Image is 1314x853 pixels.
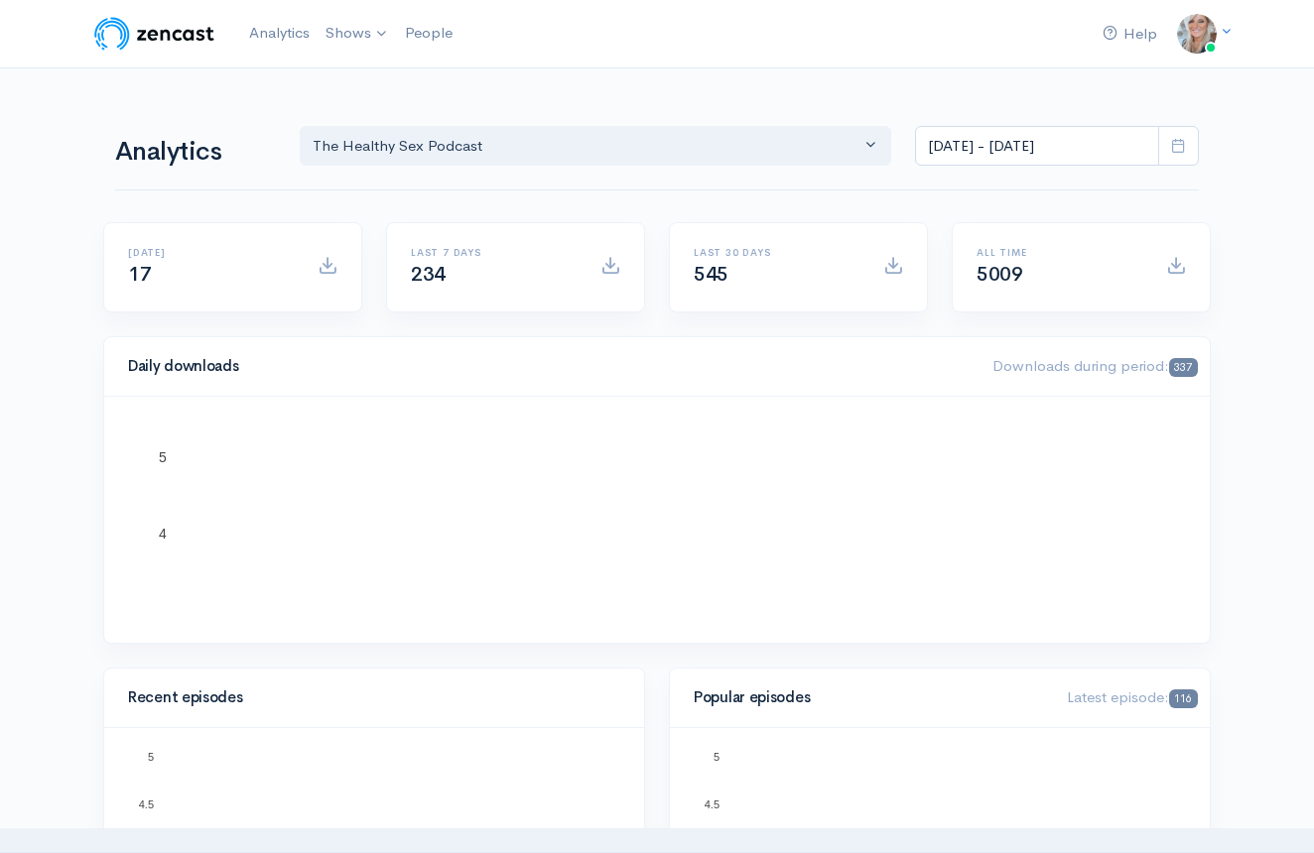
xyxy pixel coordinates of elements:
img: ... [1177,14,1217,54]
h4: Popular episodes [694,689,1043,706]
span: 17 [128,262,151,287]
span: Latest episode: [1067,687,1198,706]
span: 116 [1169,689,1198,708]
h4: Daily downloads [128,358,969,375]
button: The Healthy Sex Podcast [300,126,891,167]
input: analytics date range selector [915,126,1159,167]
text: 5 [148,751,154,763]
a: People [397,12,460,55]
a: Help [1095,13,1165,56]
iframe: gist-messenger-bubble-iframe [1247,786,1294,833]
span: 337 [1169,358,1198,377]
div: The Healthy Sex Podcast [313,135,860,158]
span: 545 [694,262,728,287]
text: 5 [159,449,167,465]
text: 5 [714,751,720,763]
text: 4.5 [705,797,720,809]
span: 5009 [977,262,1022,287]
a: Analytics [241,12,318,55]
h6: Last 30 days [694,247,859,258]
h6: [DATE] [128,247,294,258]
span: 234 [411,262,446,287]
h6: Last 7 days [411,247,577,258]
text: 4.5 [139,797,154,809]
h6: All time [977,247,1142,258]
img: ZenCast Logo [91,14,217,54]
a: Shows [318,12,397,56]
span: Downloads during period: [992,356,1198,375]
h1: Analytics [115,138,276,167]
text: 4 [159,526,167,542]
h4: Recent episodes [128,689,608,706]
svg: A chart. [128,421,1186,619]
